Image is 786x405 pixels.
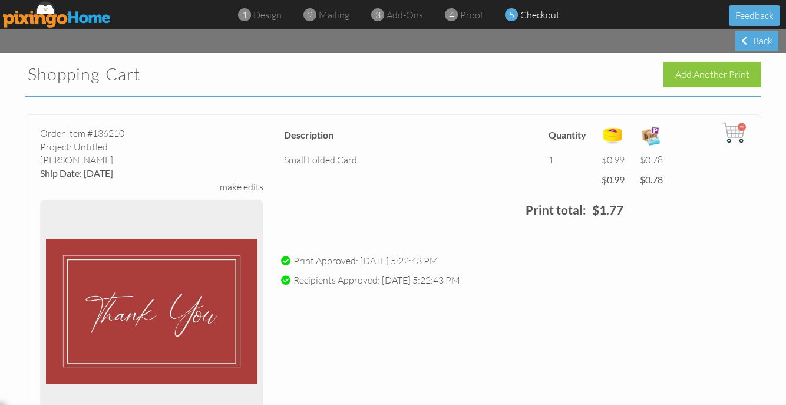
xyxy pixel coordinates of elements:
[735,31,778,51] div: Back
[281,121,545,150] th: Description
[509,8,514,22] span: 5
[375,8,381,22] span: 3
[520,9,560,21] span: checkout
[592,202,623,217] strong: $1.77
[40,167,113,179] span: Ship Date: [DATE]
[722,121,746,144] img: cart.svg
[449,8,454,22] span: 4
[3,1,111,28] img: pixingo logo
[281,189,589,231] td: Print total:
[293,274,460,286] span: Recipients Approved: [DATE] 5:22:43 PM
[628,150,666,170] td: $0.78
[308,8,313,22] span: 2
[602,174,625,185] strong: $0.99
[460,9,483,21] span: proof
[281,150,545,170] td: small folded card
[40,140,263,154] div: Project: Untitled
[546,150,589,170] td: 1
[601,124,625,147] img: points-icon.png
[640,174,663,185] strong: $0.78
[589,150,628,170] td: $0.99
[639,124,663,147] img: expense-icon.png
[387,9,423,21] span: add-ons
[663,62,761,87] div: Add Another Print
[729,5,780,26] button: Feedback
[40,127,263,140] div: Order Item #136210
[546,121,589,150] th: Quantity
[319,9,349,21] span: mailing
[220,180,263,194] div: make edits
[293,254,438,266] span: Print Approved: [DATE] 5:22:43 PM
[253,9,282,21] span: design
[40,153,263,167] div: [PERSON_NAME]
[242,8,247,22] span: 1
[28,65,381,84] h2: Shopping Cart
